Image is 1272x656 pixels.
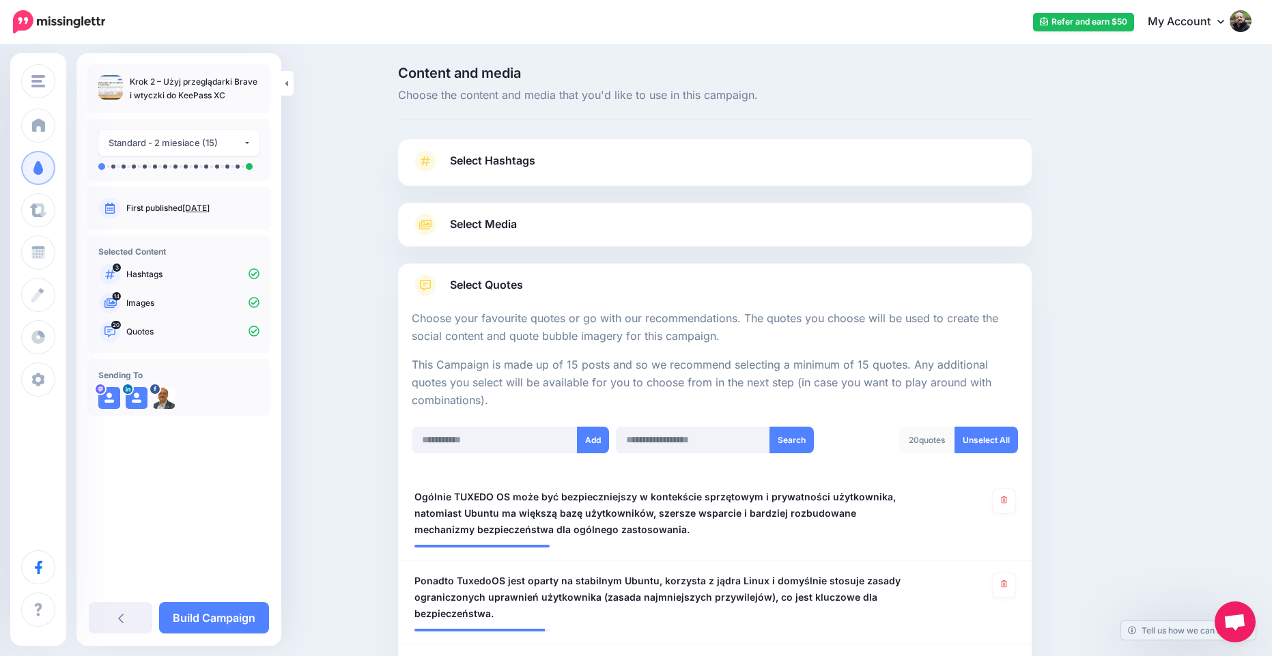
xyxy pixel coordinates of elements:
[412,274,1018,310] a: Select Quotes
[1121,621,1256,640] a: Tell us how we can improve
[899,427,955,453] div: quotes
[1033,13,1134,31] a: Refer and earn $50
[955,427,1018,453] a: Unselect All
[412,214,1018,236] a: Select Media
[113,263,121,272] span: 3
[412,356,1018,410] p: This Campaign is made up of 15 posts and so we recommend selecting a minimum of 15 quotes. Any ad...
[1215,601,1256,642] a: Otwarty czat
[398,87,1032,104] span: Choose the content and media that you'd like to use in this campaign.
[414,573,912,622] span: Ponadto TuxedoOS jest oparty na stabilnym Ubuntu, korzysta z jądra Linux i domyślnie stosuje zasa...
[414,489,912,538] span: Ogólnie TUXEDO OS może być bezpieczniejszy w kontekście sprzętowym i prywatności użytkownika, nat...
[909,435,919,445] span: 20
[98,130,259,156] button: Standard - 2 miesiace (15)
[398,66,1032,80] span: Content and media
[450,152,535,170] span: Select Hashtags
[769,427,814,453] button: Search
[126,387,147,409] img: user_default_image.png
[450,276,523,294] span: Select Quotes
[98,75,123,100] img: b606a2c7cc5a32e3947439300a9d188d_thumb.jpg
[98,387,120,409] img: user_default_image.png
[13,10,105,33] img: Missinglettr
[126,268,259,281] p: Hashtags
[31,75,45,87] img: menu.png
[98,370,259,380] h4: Sending To
[113,292,122,300] span: 14
[126,297,259,309] p: Images
[577,427,609,453] button: Add
[126,326,259,338] p: Quotes
[130,75,259,102] p: Krok 2 – Użyj przeglądarki Brave i wtyczki do KeePass XC
[1134,5,1252,39] a: My Account
[412,310,1018,345] p: Choose your favourite quotes or go with our recommendations. The quotes you choose will be used t...
[412,150,1018,186] a: Select Hashtags
[126,202,259,214] p: First published
[182,203,210,213] a: [DATE]
[153,387,175,409] img: 489377173_122102508986825540_6916578878396206131_n-bsa153311.jpg
[98,246,259,257] h4: Selected Content
[111,321,121,329] span: 20
[109,135,243,151] div: Standard - 2 miesiace (15)
[450,215,517,233] span: Select Media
